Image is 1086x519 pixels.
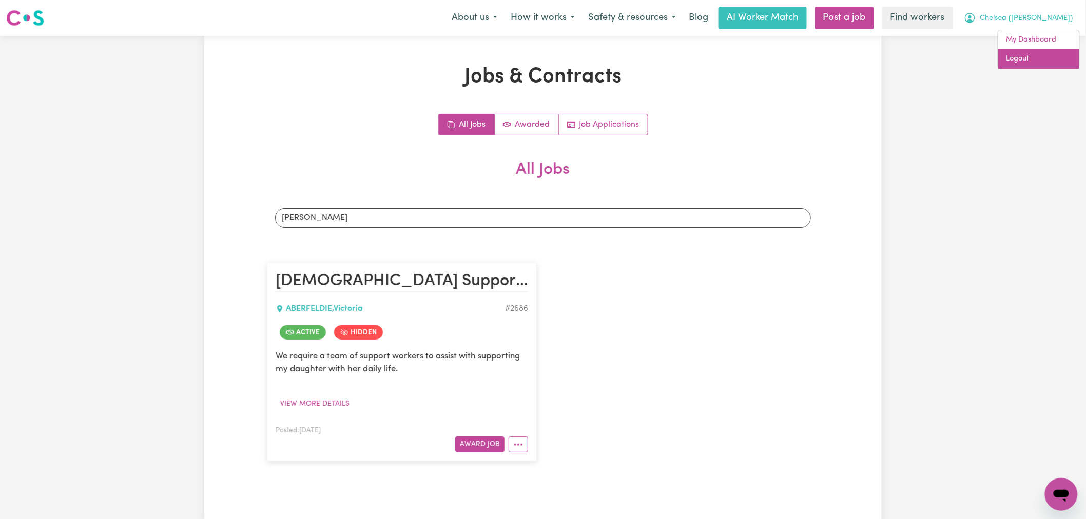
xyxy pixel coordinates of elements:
div: My Account [998,30,1080,69]
button: My Account [957,7,1080,29]
h1: Jobs & Contracts [267,65,819,89]
a: My Dashboard [998,30,1079,50]
h2: All Jobs [267,160,819,196]
a: All jobs [439,114,495,135]
span: Chelsea ([PERSON_NAME]) [980,13,1073,24]
button: Safety & resources [581,7,683,29]
button: Award Job [455,436,505,452]
a: Post a job [815,7,874,29]
a: Logout [998,49,1079,69]
span: Posted: [DATE] [276,427,321,434]
img: Careseekers logo [6,9,44,27]
button: More options [509,436,528,452]
button: About us [445,7,504,29]
a: Blog [683,7,714,29]
h2: Vietnamese Support workers with experience in Behaviour Support Plans [276,271,528,292]
div: ABERFELDIE , Victoria [276,303,505,315]
span: Job is hidden [334,325,383,340]
a: Job applications [559,114,648,135]
a: Find workers [882,7,953,29]
input: 🔍 Filter jobs by title, description or care worker name [275,208,811,228]
button: How it works [504,7,581,29]
span: Job is active [280,325,326,340]
a: Active jobs [495,114,559,135]
button: View more details [276,396,354,412]
a: Careseekers logo [6,6,44,30]
iframe: Button to launch messaging window [1045,478,1078,511]
a: AI Worker Match [719,7,807,29]
p: We require a team of support workers to assist with supporting my daughter with her daily life. [276,350,528,375]
div: Job ID #2686 [505,303,528,315]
